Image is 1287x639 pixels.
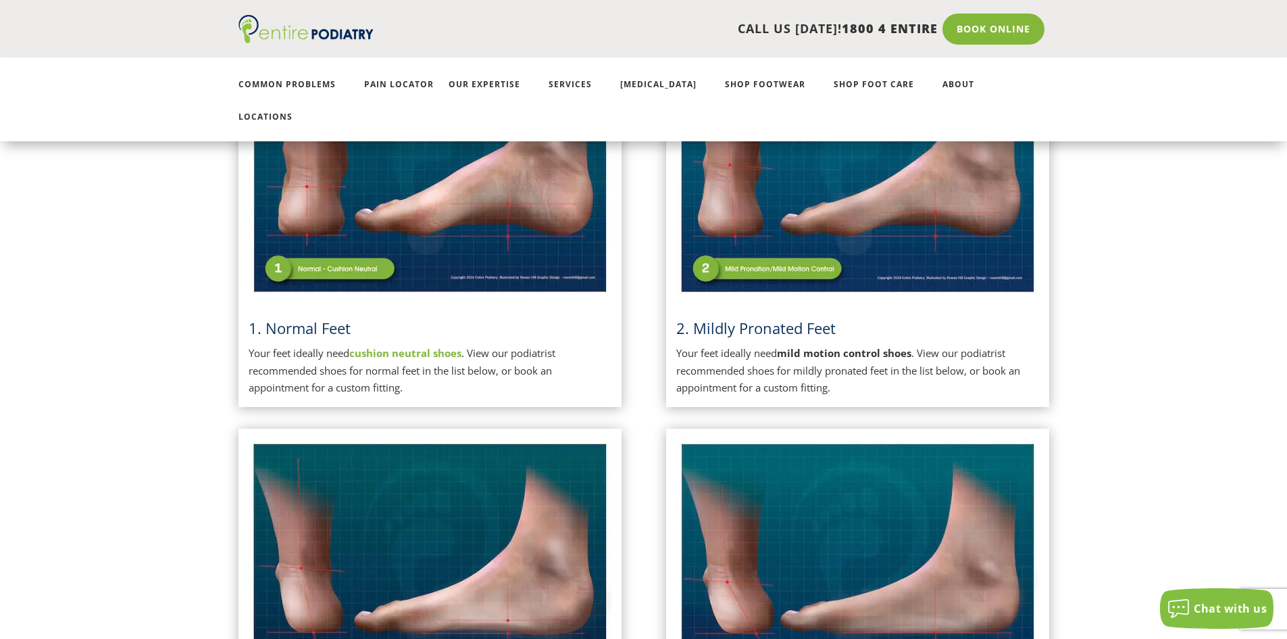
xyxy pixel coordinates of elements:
a: Book Online [942,14,1044,45]
strong: mild motion control shoes [777,346,911,360]
p: Your feet ideally need . View our podiatrist recommended shoes for normal feet in the list below,... [249,345,611,397]
a: Our Expertise [449,80,534,109]
a: Common Problems [238,80,349,109]
a: Services [549,80,605,109]
a: cushion neutral shoes [349,346,461,360]
a: Pain Locator [364,80,434,109]
p: CALL US [DATE]! [426,20,938,38]
button: Chat with us [1160,588,1273,629]
a: About [942,80,988,109]
span: 2. Mildly Pronated Feet [676,318,836,338]
span: 1800 4 ENTIRE [842,20,938,37]
a: [MEDICAL_DATA] [620,80,710,109]
img: logo (1) [238,15,374,43]
a: Shop Foot Care [834,80,928,109]
img: Normal Feet - View Podiatrist Recommended Cushion Neutral Shoes [249,41,611,298]
a: 1. Normal Feet [249,318,351,338]
p: Your feet ideally need . View our podiatrist recommended shoes for mildly pronated feet in the li... [676,345,1039,397]
a: Locations [238,112,306,141]
span: Chat with us [1194,601,1267,616]
a: Entire Podiatry [238,32,374,46]
img: Mildly Pronated Feet - View Podiatrist Recommended Mild Motion Control Shoes [676,41,1039,298]
a: Shop Footwear [725,80,819,109]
